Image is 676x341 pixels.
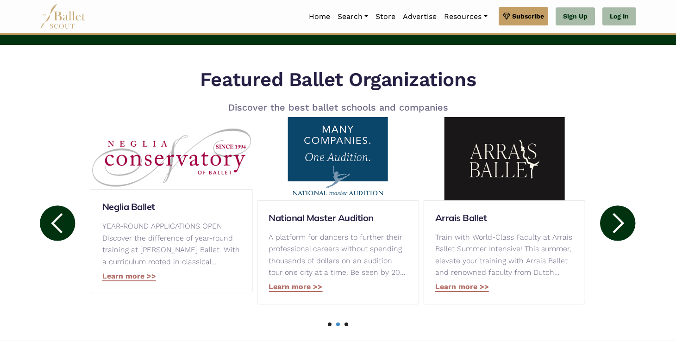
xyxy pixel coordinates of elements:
[424,117,585,200] img: Arrais Ballet logo
[512,11,544,21] span: Subscribe
[269,212,407,224] a: National Master Audition
[556,7,595,26] a: Sign Up
[193,67,483,93] h5: Featured Ballet Organizations
[435,282,489,292] a: Learn more >>
[269,231,407,279] p: A platform for dancers to further their professional careers without spending thousands of dollar...
[336,322,340,326] a: 2
[193,100,483,115] p: Discover the best ballet schools and companies
[91,128,252,189] img: Neglia Ballet logo
[499,7,548,25] a: Subscribe
[334,7,372,26] a: Search
[435,231,574,279] p: Train with World-Class Faculty at Arrais Ballet Summer Intensive! This summer, elevate your train...
[269,282,322,292] a: Learn more >>
[435,212,574,224] a: Arrais Ballet
[305,7,334,26] a: Home
[372,7,399,26] a: Store
[328,322,332,326] a: 1
[102,272,156,281] a: Learn more >>
[602,7,636,26] a: Log In
[399,7,440,26] a: Advertise
[344,322,348,326] a: 3
[440,7,491,26] a: Resources
[102,220,241,267] p: YEAR-ROUND APPLICATIONS OPEN Discover the difference of year-round training at [PERSON_NAME] Ball...
[503,11,510,21] img: gem.svg
[257,117,419,200] img: National Master Audition logo
[102,201,241,213] a: Neglia Ballet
